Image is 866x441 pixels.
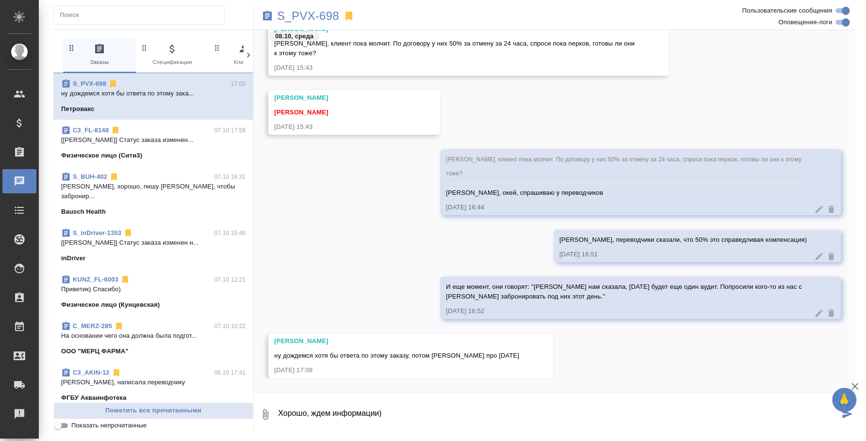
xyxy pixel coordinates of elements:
[214,126,246,135] p: 07.10 17:58
[214,172,246,182] p: 07.10 16:31
[559,250,807,259] div: [DATE] 16:51
[61,393,127,403] p: ФГБУ Акваинфотека
[59,405,248,416] span: Пометить все прочитанными
[112,368,121,378] svg: Отписаться
[836,390,852,410] span: 🙏
[61,331,245,341] p: На основании чего она должна была подгот...
[61,135,245,145] p: [[PERSON_NAME]] Статус заказа изменен...
[73,369,110,376] a: C3_AKIN-12
[274,352,519,359] span: ну дождемся хотя бы ответа по этому заказу, потом [PERSON_NAME] про [DATE]
[274,93,406,103] div: [PERSON_NAME]
[61,182,245,201] p: [PERSON_NAME], хорошо, пишу [PERSON_NAME], чтобы забронир...
[53,73,253,120] div: S_PVX-69817:09ну дождемся хотя бы ответа по этому зака...Петровакс
[53,269,253,315] div: KUNZ_FL-600307.10 12:21Приветик) Спасибо)Физическое лицо (Кунцевская)
[53,315,253,362] div: C_MERZ-28507.10 10:22На основании чего она должна была подгот...ООО "МЕРЦ ФАРМА"
[61,346,129,356] p: ООО "МЕРЦ ФАРМА"
[73,276,118,283] a: KUNZ_FL-6003
[61,151,142,160] p: Физическое лицо (Сити3)
[446,203,807,212] div: [DATE] 16:44
[214,228,246,238] p: 07.10 15:46
[73,322,112,330] a: C_MERZ-285
[742,6,832,16] span: Пользовательские сообщения
[214,368,246,378] p: 06.10 17:41
[212,43,278,67] span: Клиенты
[109,172,119,182] svg: Отписаться
[446,306,807,316] div: [DATE] 16:52
[53,402,253,419] button: Пометить все прочитанными
[275,31,313,41] p: 08.10, среда
[274,336,519,346] div: [PERSON_NAME]
[61,300,160,310] p: Физическое лицо (Кунцевская)
[61,104,95,114] p: Петровакс
[53,166,253,222] div: S_BUH-40207.10 16:31[PERSON_NAME], хорошо, пишу [PERSON_NAME], чтобы забронир...Bausch Health
[53,120,253,166] div: C3_FL-814807.10 17:58[[PERSON_NAME]] Статус заказа изменен...Физическое лицо (Сити3)
[559,236,807,243] span: [PERSON_NAME], переводчики сказали, что 50% это справедливая компенсация)
[61,207,106,217] p: Bausch Health
[231,79,246,89] p: 17:09
[446,156,803,177] span: [PERSON_NAME], клиент пока молчит. По договору у них 50% за отмену за 24 часа, спроси пока перков...
[108,79,118,89] svg: Отписаться
[446,189,603,196] span: [PERSON_NAME], окей, спрашиваю у переводчиков
[53,222,253,269] div: S_inDriver-135307.10 15:46[[PERSON_NAME]] Статус заказа изменен н...inDriver
[73,173,107,180] a: S_BUH-402
[53,362,253,409] div: C3_AKIN-1206.10 17:41[PERSON_NAME], написала переводчикуФГБУ Акваинфотека
[71,421,147,430] span: Показать непрочитанные
[214,275,246,284] p: 07.10 12:21
[274,122,406,132] div: [DATE] 15:43
[61,238,245,248] p: [[PERSON_NAME]] Статус заказа изменен н...
[446,283,803,300] span: И еще момент, они говорят: "[PERSON_NAME] нам сказала, [DATE] будет еще один аудит. Попросили ког...
[277,11,339,21] a: S_PVX-698
[274,365,519,375] div: [DATE] 17:09
[120,275,130,284] svg: Отписаться
[73,126,109,134] a: C3_FL-8148
[111,126,120,135] svg: Отписаться
[67,43,132,67] span: Заказы
[61,284,245,294] p: Приветик) Спасибо)
[73,80,106,87] a: S_PVX-698
[73,229,121,236] a: S_inDriver-1353
[778,17,832,27] span: Оповещения-логи
[214,321,246,331] p: 07.10 10:22
[60,8,224,22] input: Поиск
[61,89,245,98] p: ну дождемся хотя бы ответа по этому зака...
[123,228,133,238] svg: Отписаться
[832,388,856,412] button: 🙏
[61,253,85,263] p: inDriver
[67,43,76,52] svg: Зажми и перетащи, чтобы поменять порядок вкладок
[274,109,328,116] span: [PERSON_NAME]
[140,43,205,67] span: Спецификации
[140,43,149,52] svg: Зажми и перетащи, чтобы поменять порядок вкладок
[114,321,124,331] svg: Отписаться
[274,63,635,73] div: [DATE] 15:43
[61,378,245,387] p: [PERSON_NAME], написала переводчику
